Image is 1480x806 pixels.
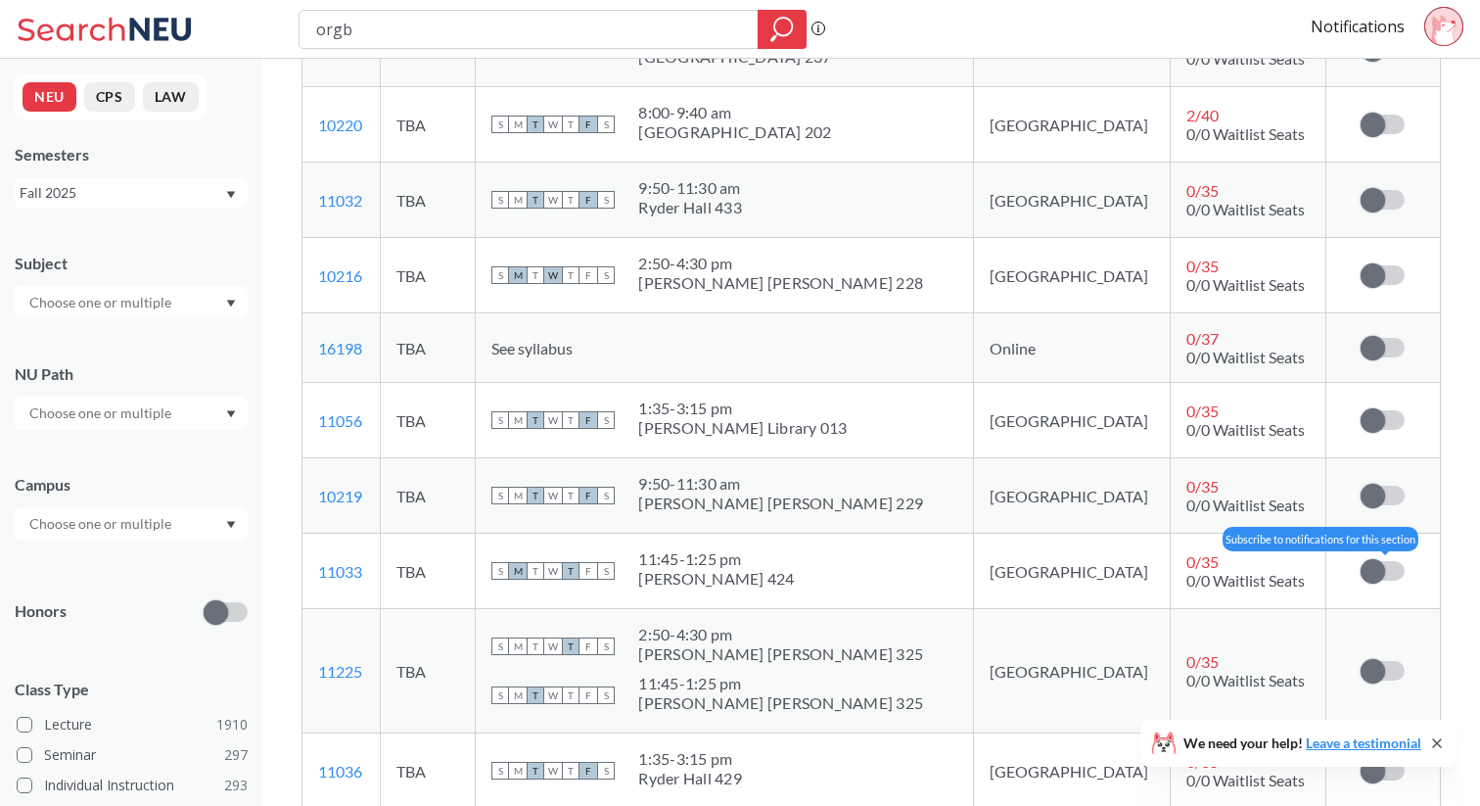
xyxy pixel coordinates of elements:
span: W [544,762,562,780]
span: F [579,638,597,655]
div: 1:35 - 3:15 pm [638,749,742,769]
span: T [562,411,579,429]
div: Fall 2025Dropdown arrow [15,177,248,209]
span: M [509,487,527,504]
span: 0 / 35 [1186,402,1219,420]
label: Lecture [17,712,248,737]
button: LAW [143,82,199,112]
div: [GEOGRAPHIC_DATA] 202 [638,122,831,142]
td: [GEOGRAPHIC_DATA] [973,609,1170,734]
div: Ryder Hall 429 [638,769,742,788]
div: 8:00 - 9:40 am [638,103,831,122]
span: S [597,638,615,655]
svg: Dropdown arrow [226,191,236,199]
span: S [491,266,509,284]
span: T [562,266,579,284]
span: 297 [224,744,248,766]
span: S [491,638,509,655]
button: NEU [23,82,76,112]
a: Leave a testimonial [1306,735,1421,751]
label: Individual Instruction [17,773,248,798]
div: Dropdown arrow [15,397,248,430]
span: T [562,487,579,504]
input: Choose one or multiple [20,402,184,425]
span: F [579,266,597,284]
span: M [509,191,527,209]
td: [GEOGRAPHIC_DATA] [973,534,1170,609]
span: F [579,487,597,504]
span: S [597,562,615,580]
span: S [597,266,615,284]
span: F [579,687,597,704]
td: TBA [381,313,476,383]
span: 0/0 Waitlist Seats [1186,420,1305,439]
td: [GEOGRAPHIC_DATA] [973,163,1170,238]
svg: Dropdown arrow [226,410,236,418]
span: S [491,487,509,504]
td: TBA [381,383,476,458]
span: M [509,638,527,655]
a: 11032 [318,191,362,210]
span: W [544,116,562,133]
span: T [562,762,579,780]
span: F [579,116,597,133]
span: W [544,562,562,580]
span: 0/0 Waitlist Seats [1186,124,1305,143]
span: M [509,762,527,780]
span: See syllabus [491,339,573,357]
span: T [562,638,579,655]
a: 11033 [318,562,362,581]
span: S [491,191,509,209]
span: 0/0 Waitlist Seats [1186,275,1305,294]
div: Dropdown arrow [15,507,248,541]
span: M [509,411,527,429]
span: F [579,762,597,780]
span: 293 [224,775,248,796]
span: 0 / 35 [1186,181,1219,200]
span: S [597,687,615,704]
span: S [491,411,509,429]
td: TBA [381,87,476,163]
a: Notifications [1311,16,1405,37]
div: 2:50 - 4:30 pm [638,625,923,644]
input: Class, professor, course number, "phrase" [314,13,744,46]
td: TBA [381,163,476,238]
td: TBA [381,238,476,313]
span: M [509,687,527,704]
a: 11056 [318,411,362,430]
span: W [544,411,562,429]
div: 2:50 - 4:30 pm [638,254,923,273]
div: NU Path [15,363,248,385]
span: 2 / 40 [1186,106,1219,124]
span: T [562,687,579,704]
td: [GEOGRAPHIC_DATA] [973,238,1170,313]
span: S [597,191,615,209]
span: F [579,562,597,580]
span: T [562,116,579,133]
span: 0/0 Waitlist Seats [1186,348,1305,366]
td: TBA [381,534,476,609]
span: T [527,762,544,780]
span: 0 / 35 [1186,552,1219,571]
span: T [527,116,544,133]
span: W [544,487,562,504]
div: [PERSON_NAME] 424 [638,569,794,589]
span: S [597,411,615,429]
span: 1910 [216,714,248,735]
span: M [509,266,527,284]
span: F [579,191,597,209]
span: S [597,487,615,504]
span: 0/0 Waitlist Seats [1186,671,1305,689]
div: Campus [15,474,248,496]
div: 9:50 - 11:30 am [638,474,923,494]
span: T [562,191,579,209]
span: T [527,266,544,284]
div: 9:50 - 11:30 am [638,178,742,198]
span: 0 / 35 [1186,257,1219,275]
div: 11:45 - 1:25 pm [638,674,923,693]
div: 1:35 - 3:15 pm [638,399,847,418]
div: [PERSON_NAME] [PERSON_NAME] 229 [638,494,923,513]
span: T [527,687,544,704]
svg: magnifying glass [770,16,794,43]
td: [GEOGRAPHIC_DATA] [973,383,1170,458]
